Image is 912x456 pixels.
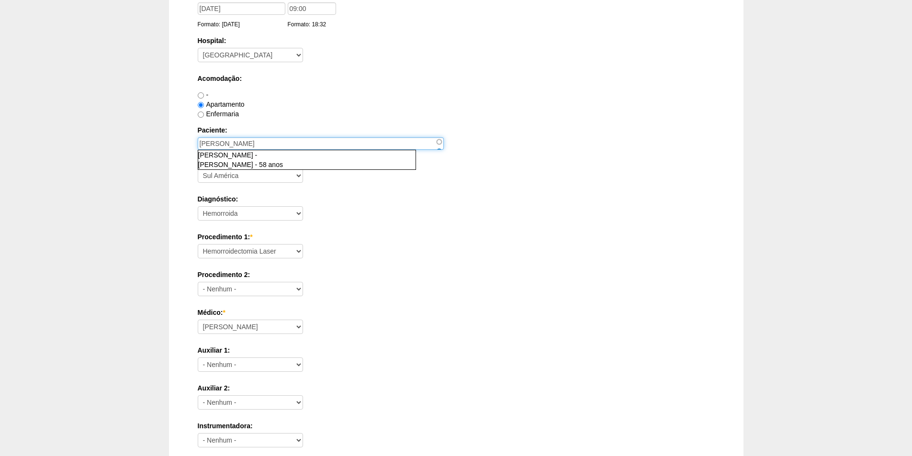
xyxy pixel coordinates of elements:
label: Instrumentadora: [198,421,715,431]
div: - [198,160,416,169]
div: Formato: 18:32 [288,20,338,29]
label: Apartamento [198,100,245,108]
label: Hospital: [198,36,715,45]
input: - [198,92,204,99]
span: Este campo é obrigatório. [223,309,225,316]
label: Paciente: [198,125,715,135]
span: Este campo é obrigatório. [250,233,252,241]
label: - [198,91,209,99]
input: Apartamento [198,102,204,108]
input: Enfermaria [198,111,204,118]
label: Médico: [198,308,715,317]
label: Diagnóstico: [198,194,715,204]
div: - [198,150,416,160]
label: Auxiliar 2: [198,383,715,393]
span: [PERSON_NAME] [198,151,253,159]
label: Acomodação: [198,74,715,83]
label: Convênio: [198,156,715,166]
span: [PERSON_NAME] [198,161,253,168]
label: Procedimento 2: [198,270,715,279]
div: Formato: [DATE] [198,20,288,29]
label: Auxiliar 1: [198,345,715,355]
label: Procedimento 1: [198,232,715,242]
span: 58 anos [259,161,283,168]
label: Enfermaria [198,110,239,118]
